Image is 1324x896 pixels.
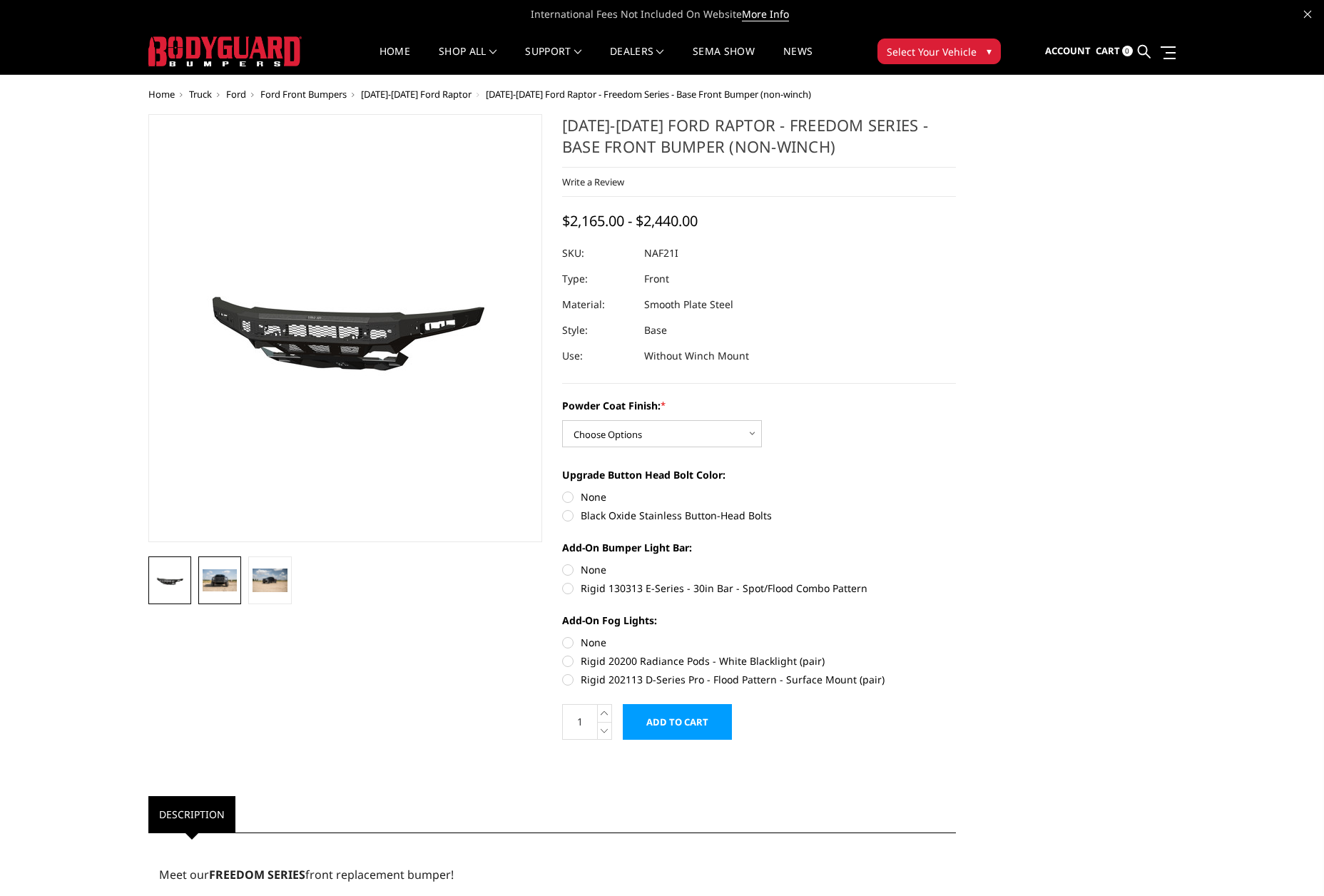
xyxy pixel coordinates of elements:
a: Truck [189,88,212,101]
a: Account [1045,32,1091,71]
dt: Material: [562,292,633,317]
dt: SKU: [562,240,633,266]
button: Select Your Vehicle [877,39,1001,64]
label: Rigid 130313 E-Series - 30in Bar - Spot/Flood Combo Pattern [562,581,956,596]
dd: Front [644,266,669,292]
a: More Info [742,7,789,21]
label: None [562,635,956,650]
a: Ford [226,88,246,101]
a: Home [380,46,410,74]
img: 2021-2025 Ford Raptor - Freedom Series - Base Front Bumper (non-winch) [253,569,287,591]
span: Select Your Vehicle [887,44,977,59]
label: Upgrade Button Head Bolt Color: [562,467,956,482]
iframe: Chat Widget [1253,828,1324,896]
label: Rigid 20200 Radiance Pods - White Blacklight (pair) [562,653,956,668]
dd: NAF21I [644,240,678,266]
label: None [562,489,956,504]
a: Description [148,796,235,833]
dt: Style: [562,317,633,343]
dt: Type: [562,266,633,292]
label: Rigid 202113 D-Series Pro - Flood Pattern - Surface Mount (pair) [562,672,956,687]
span: $2,165.00 - $2,440.00 [562,211,698,230]
img: 2021-2025 Ford Raptor - Freedom Series - Base Front Bumper (non-winch) [153,573,187,589]
a: Cart 0 [1096,32,1133,71]
a: News [783,46,813,74]
dt: Use: [562,343,633,369]
a: Home [148,88,175,101]
span: Account [1045,44,1091,57]
span: Cart [1096,44,1120,57]
a: Support [525,46,581,74]
label: Black Oxide Stainless Button-Head Bolts [562,508,956,523]
dd: Smooth Plate Steel [644,292,733,317]
label: Powder Coat Finish: [562,398,956,413]
span: [DATE]-[DATE] Ford Raptor - Freedom Series - Base Front Bumper (non-winch) [486,88,811,101]
a: Write a Review [562,175,624,188]
img: BODYGUARD BUMPERS [148,36,302,66]
a: Dealers [610,46,664,74]
a: Ford Front Bumpers [260,88,347,101]
a: [DATE]-[DATE] Ford Raptor [361,88,472,101]
img: 2021-2025 Ford Raptor - Freedom Series - Base Front Bumper (non-winch) [203,569,237,592]
a: SEMA Show [693,46,755,74]
span: ▾ [987,44,992,58]
dd: Without Winch Mount [644,343,749,369]
strong: FREEDOM SERIES [209,867,305,882]
label: None [562,562,956,577]
span: 0 [1122,46,1133,56]
label: Add-On Bumper Light Bar: [562,540,956,555]
h1: [DATE]-[DATE] Ford Raptor - Freedom Series - Base Front Bumper (non-winch) [562,114,956,168]
dd: Base [644,317,667,343]
a: shop all [439,46,496,74]
label: Add-On Fog Lights: [562,613,956,628]
span: Meet our front replacement bumper! [159,867,454,882]
a: 2021-2025 Ford Raptor - Freedom Series - Base Front Bumper (non-winch) [148,114,542,542]
input: Add to Cart [623,704,732,740]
